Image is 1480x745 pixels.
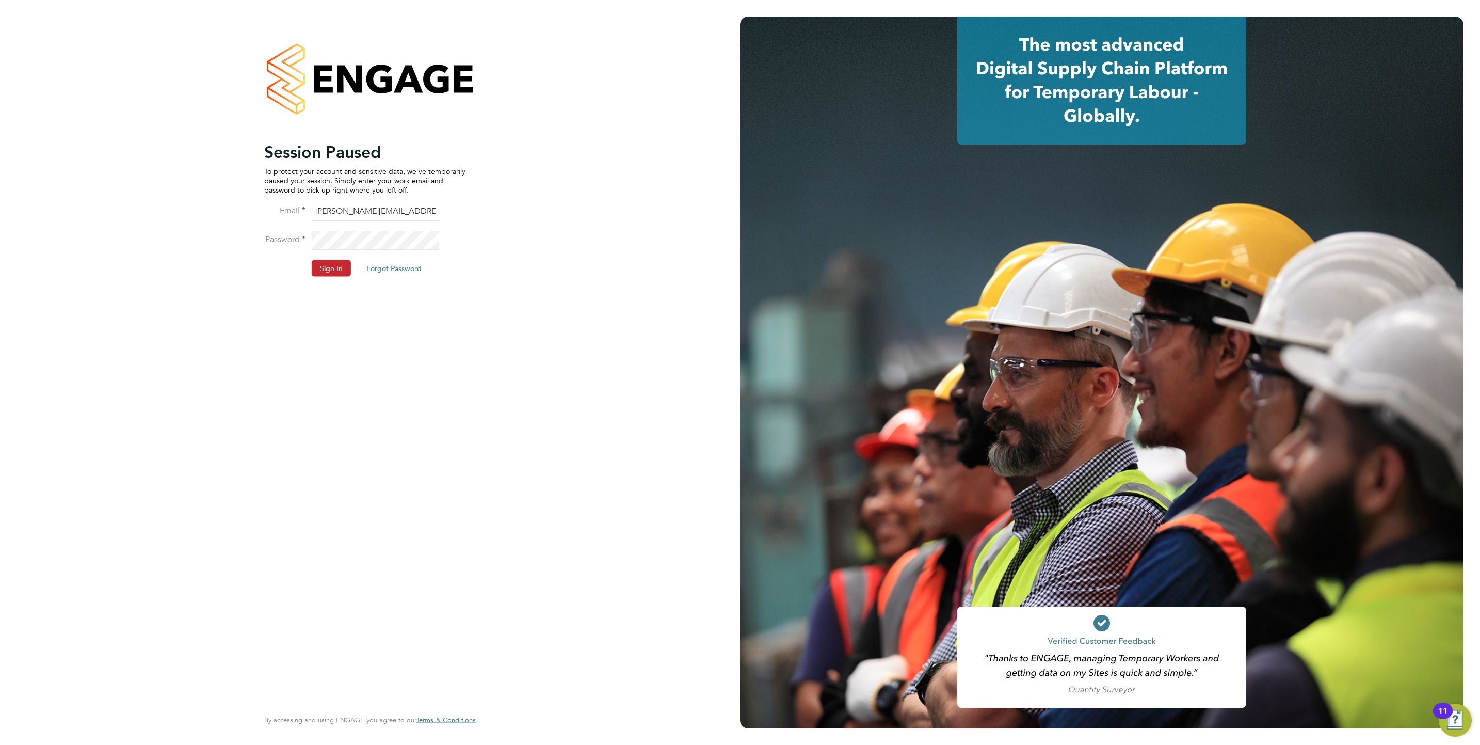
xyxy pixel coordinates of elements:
div: 11 [1438,711,1447,724]
label: Email [264,205,305,216]
span: Terms & Conditions [416,716,476,724]
label: Password [264,234,305,245]
span: By accessing and using ENGAGE you agree to our [264,716,476,724]
button: Forgot Password [358,260,430,277]
button: Open Resource Center, 11 new notifications [1439,704,1472,737]
p: To protect your account and sensitive data, we've temporarily paused your session. Simply enter y... [264,166,465,195]
a: Terms & Conditions [416,716,476,724]
button: Sign In [312,260,351,277]
input: Enter your work email... [312,202,439,221]
h2: Session Paused [264,141,465,162]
